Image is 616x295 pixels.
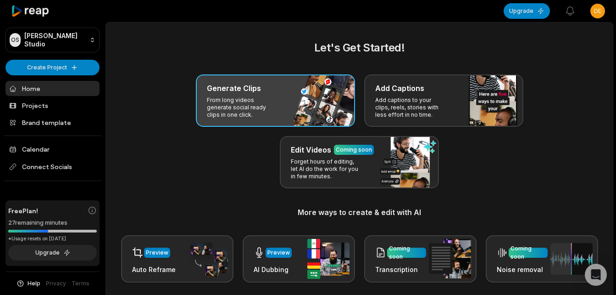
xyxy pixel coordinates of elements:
[375,83,424,94] h3: Add Captions
[497,265,548,274] h3: Noise removal
[186,241,228,277] img: auto_reframe.png
[389,244,424,261] div: Coming soon
[254,265,292,274] h3: AI Dubbing
[72,279,89,288] a: Terms
[16,279,40,288] button: Help
[6,98,100,113] a: Projects
[132,265,176,274] h3: Auto Reframe
[511,244,546,261] div: Coming soon
[429,239,471,278] img: transcription.png
[8,245,97,261] button: Upgrade
[585,264,607,286] div: Open Intercom Messenger
[550,243,593,275] img: noise_removal.png
[10,33,21,47] div: OS
[6,115,100,130] a: Brand template
[336,146,372,154] div: Coming soon
[291,144,331,155] h3: Edit Videos
[28,279,40,288] span: Help
[307,239,350,279] img: ai_dubbing.png
[375,265,426,274] h3: Transcription
[504,3,550,19] button: Upgrade
[117,40,602,56] h2: Let's Get Started!
[267,249,290,257] div: Preview
[8,218,97,227] div: 27 remaining minutes
[117,207,602,218] h3: More ways to create & edit with AI
[207,83,261,94] h3: Generate Clips
[24,32,86,48] p: [PERSON_NAME] Studio
[8,206,38,216] span: Free Plan!
[291,158,362,180] p: Forget hours of editing, let AI do the work for you in few minutes.
[207,96,278,119] p: From long videos generate social ready clips in one click.
[375,96,446,119] p: Add captions to your clips, reels, stories with less effort in no time.
[6,142,100,157] a: Calendar
[6,60,100,75] button: Create Project
[8,235,97,242] div: *Usage resets on [DATE]
[146,249,168,257] div: Preview
[46,279,66,288] a: Privacy
[6,159,100,175] span: Connect Socials
[6,81,100,96] a: Home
